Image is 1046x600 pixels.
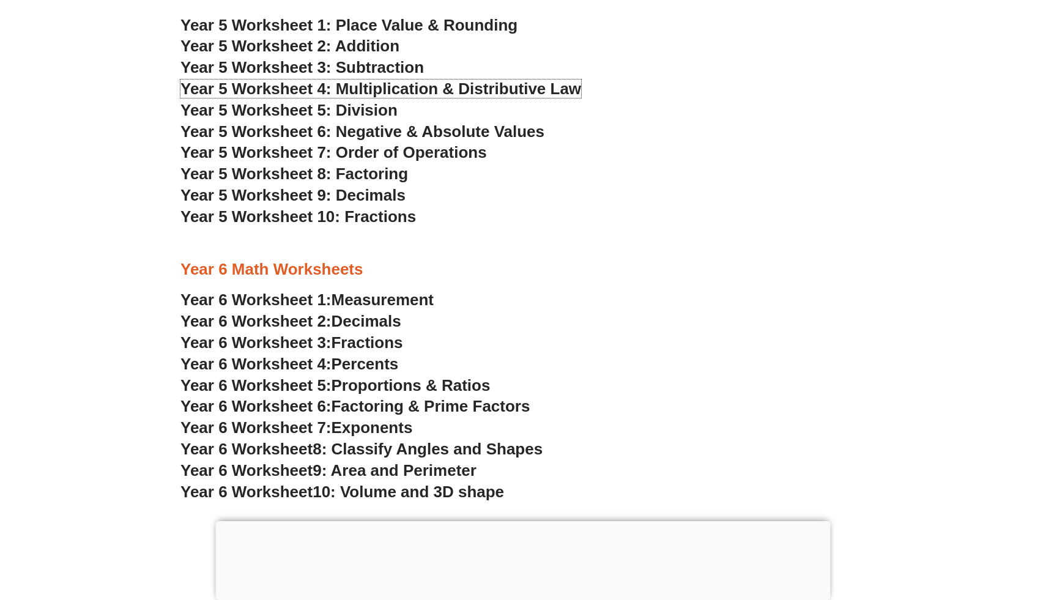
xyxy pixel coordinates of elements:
a: Year 5 Worksheet 3: Subtraction [180,58,424,76]
span: Percents [332,355,399,373]
span: Proportions & Ratios [332,376,491,394]
a: Year 6 Worksheet 1:Measurement [180,291,434,309]
a: Year 6 Worksheet 2:Decimals [180,312,401,330]
a: Year 6 Worksheet 5:Proportions & Ratios [180,376,490,394]
a: Year 5 Worksheet 1: Place Value & Rounding [180,16,517,34]
span: Year 6 Worksheet [180,483,313,501]
span: Year 6 Worksheet 1: [180,291,332,309]
a: Year 5 Worksheet 6: Negative & Absolute Values [180,122,544,141]
a: Year 5 Worksheet 4: Multiplication & Distributive Law [180,80,581,98]
a: Year 6 Worksheet9: Area and Perimeter [180,461,477,480]
span: Year 6 Worksheet 4: [180,355,332,373]
span: Year 6 Worksheet 5: [180,376,332,394]
span: Year 6 Worksheet 7: [180,418,332,437]
a: Year 6 Worksheet 3:Fractions [180,333,402,352]
a: Year 6 Worksheet10: Volume and 3D shape [180,483,504,501]
span: 8: Classify Angles and Shapes [313,440,543,458]
span: Factoring & Prime Factors [332,397,530,415]
a: Year 5 Worksheet 10: Fractions [180,207,416,226]
iframe: Advertisement [216,521,831,597]
span: Year 6 Worksheet 3: [180,333,332,352]
span: Decimals [332,312,401,330]
a: Year 6 Worksheet 4:Percents [180,355,398,373]
a: Year 5 Worksheet 7: Order of Operations [180,143,487,161]
a: Year 6 Worksheet 6:Factoring & Prime Factors [180,397,530,415]
span: Year 6 Worksheet 6: [180,397,332,415]
iframe: Chat Widget [836,462,1046,600]
span: Fractions [332,333,403,352]
a: Year 5 Worksheet 2: Addition [180,37,399,55]
span: Year 6 Worksheet [180,440,313,458]
span: Measurement [332,291,434,309]
span: 10: Volume and 3D shape [313,483,504,501]
a: Year 5 Worksheet 8: Factoring [180,165,408,183]
span: 9: Area and Perimeter [313,461,477,480]
a: Year 5 Worksheet 9: Decimals [180,186,406,204]
h3: Year 6 Math Worksheets [180,259,866,280]
span: Year 6 Worksheet 2: [180,312,332,330]
a: Year 5 Worksheet 5: Division [180,101,398,119]
span: Exponents [332,418,413,437]
a: Year 6 Worksheet 7:Exponents [180,418,412,437]
a: Year 6 Worksheet8: Classify Angles and Shapes [180,440,543,458]
span: Year 6 Worksheet [180,461,313,480]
